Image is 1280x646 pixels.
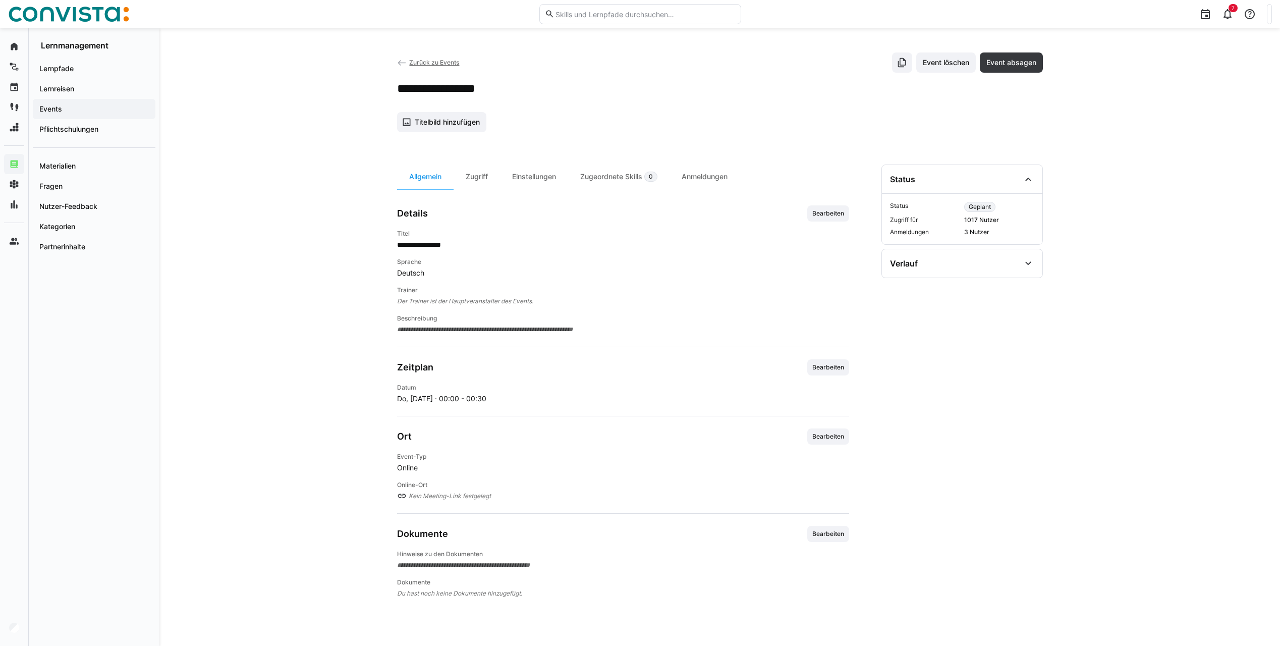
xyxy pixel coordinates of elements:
[811,209,845,218] span: Bearbeiten
[1232,5,1235,11] span: 7
[807,526,849,542] button: Bearbeiten
[811,363,845,371] span: Bearbeiten
[454,165,500,189] div: Zugriff
[409,491,849,501] span: Kein Meeting-Link festgelegt
[397,394,486,404] span: Do, [DATE] · 00:00 - 00:30
[397,463,849,473] span: Online
[568,165,670,189] div: Zugeordnete Skills
[964,228,1034,236] span: 3 Nutzer
[397,384,486,392] h4: Datum
[890,228,960,236] span: Anmeldungen
[811,433,845,441] span: Bearbeiten
[397,431,412,442] h3: Ort
[397,296,849,306] span: Der Trainer ist der Hauptveranstalter des Events.
[921,58,971,68] span: Event löschen
[500,165,568,189] div: Einstellungen
[964,216,1034,224] span: 1017 Nutzer
[985,58,1038,68] span: Event absagen
[413,117,481,127] span: Titelbild hinzufügen
[397,550,849,558] h4: Hinweise zu den Dokumenten
[397,528,448,540] h3: Dokumente
[409,59,459,66] span: Zurück zu Events
[807,359,849,375] button: Bearbeiten
[969,203,991,211] span: Geplant
[397,112,487,132] button: Titelbild hinzufügen
[397,165,454,189] div: Allgemein
[397,59,460,66] a: Zurück zu Events
[397,453,849,461] h4: Event-Typ
[397,268,849,278] span: Deutsch
[397,362,433,373] h3: Zeitplan
[397,286,849,294] h4: Trainer
[397,588,849,599] span: Du hast noch keine Dokumente hinzugefügt.
[807,205,849,222] button: Bearbeiten
[397,481,849,489] h4: Online-Ort
[649,173,653,181] span: 0
[890,258,918,268] div: Verlauf
[980,52,1043,73] button: Event absagen
[397,230,849,238] h4: Titel
[890,202,960,212] span: Status
[811,530,845,538] span: Bearbeiten
[397,258,849,266] h4: Sprache
[554,10,735,19] input: Skills und Lernpfade durchsuchen…
[397,578,849,586] h4: Dokumente
[397,208,428,219] h3: Details
[916,52,976,73] button: Event löschen
[807,428,849,445] button: Bearbeiten
[670,165,740,189] div: Anmeldungen
[890,216,960,224] span: Zugriff für
[890,174,915,184] div: Status
[397,314,849,322] h4: Beschreibung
